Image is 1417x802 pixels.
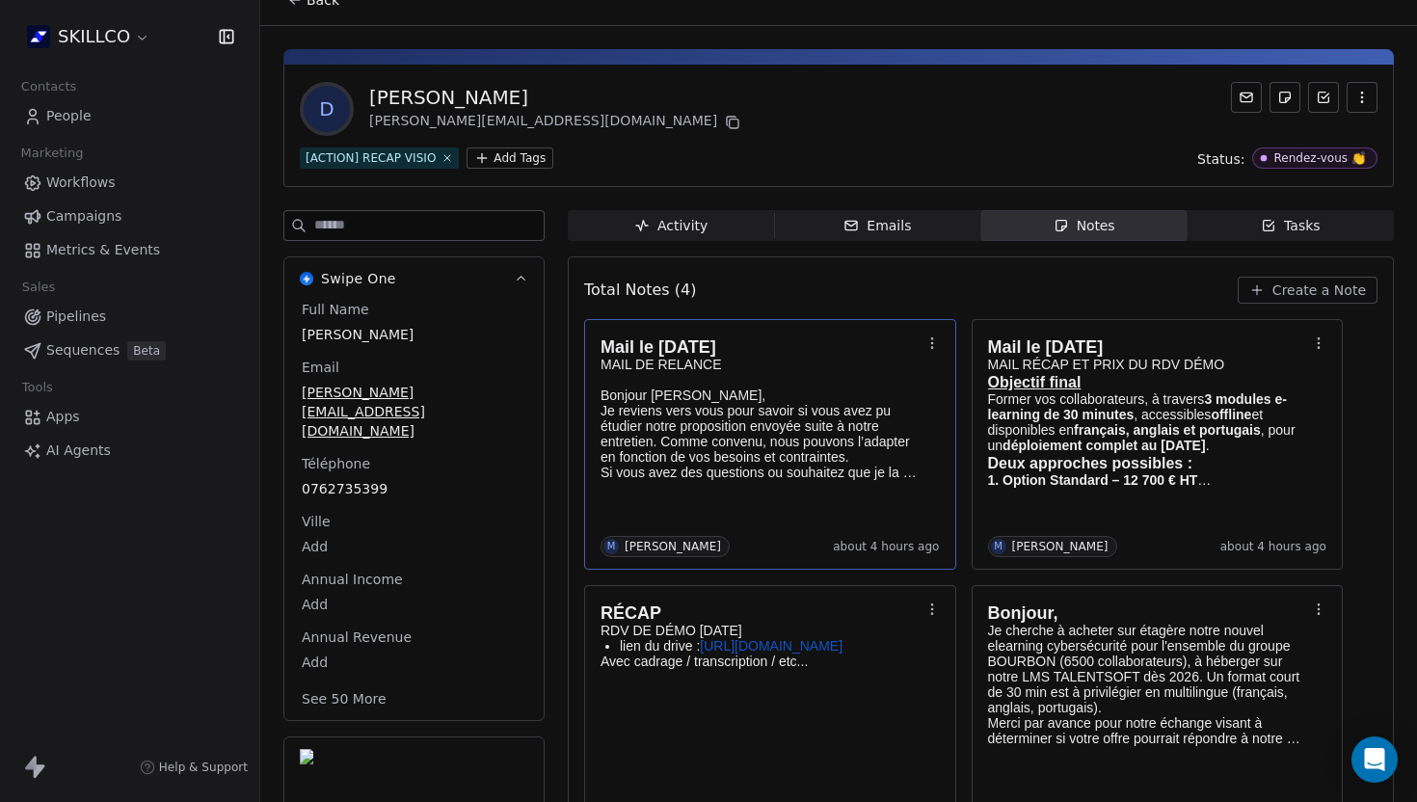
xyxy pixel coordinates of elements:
[988,472,1212,488] strong: 1. Option Standard – 12 700 € HT
[46,206,121,227] span: Campaigns
[601,388,765,403] span: Bonjour [PERSON_NAME],
[302,653,526,672] span: Add
[298,570,407,589] span: Annual Income
[15,301,244,333] a: Pipelines
[23,20,154,53] button: SKILLCO
[46,106,92,126] span: People
[15,401,244,433] a: Apps
[13,273,64,302] span: Sales
[601,403,921,465] p: Je reviens vers vous pour savoir si vous avez pu étudier notre proposition envoyée suite à notre ...
[1220,539,1326,554] span: about 4 hours ago
[13,139,92,168] span: Marketing
[1012,540,1109,553] div: [PERSON_NAME]
[584,279,696,302] span: Total Notes (4)
[988,391,1287,422] strong: 3 modules e-learning de 30 minutes
[843,216,911,236] div: Emails
[607,539,616,554] div: M
[46,240,160,260] span: Metrics & Events
[601,357,921,372] p: MAIL DE RELANCE
[58,24,130,49] span: SKILLCO
[46,173,116,193] span: Workflows
[625,540,721,553] div: [PERSON_NAME]
[321,269,396,288] span: Swipe One
[994,539,1003,554] div: M
[284,300,544,720] div: Swipe OneSwipe One
[988,603,1308,623] h1: Bonjour,
[127,341,166,361] span: Beta
[833,539,939,554] span: about 4 hours ago
[988,623,1308,746] p: Je cherche à acheter sur étagère notre nouvel elearning cybersécurité pour l'ensemble du groupe B...
[302,325,526,344] span: [PERSON_NAME]
[15,334,244,366] a: SequencesBeta
[1273,151,1366,165] div: Rendez-vous 👏
[988,374,1082,390] u: Objectif final
[300,272,313,285] img: Swipe One
[15,200,244,232] a: Campaigns
[298,358,343,377] span: Email
[1211,407,1251,422] strong: offline
[601,337,921,357] h1: Mail le [DATE]
[27,25,50,48] img: Skillco%20logo%20icon%20(2).png
[1003,438,1206,453] strong: déploiement complet au [DATE]
[46,340,120,361] span: Sequences
[988,391,1308,453] p: Former vos collaborateurs, à travers , accessibles et disponibles en , pour un .
[159,760,248,775] span: Help & Support
[290,682,398,716] button: See 50 More
[304,86,350,132] span: D
[1197,149,1244,169] span: Status:
[302,595,526,614] span: Add
[306,149,436,167] div: [ACTION] RECAP VISIO
[13,72,85,101] span: Contacts
[988,357,1308,372] p: MAIL RÉCAP ET PRIX DU RDV DÉMO
[601,465,921,480] p: Si vous avez des questions ou souhaitez que je la modifie (format, contenu ou budget), je suis à ...
[1074,422,1261,438] strong: français, anglais et portugais
[634,216,708,236] div: Activity
[15,234,244,266] a: Metrics & Events
[15,100,244,132] a: People
[140,760,248,775] a: Help & Support
[1351,736,1398,783] div: Open Intercom Messenger
[298,454,374,473] span: Téléphone
[298,300,373,319] span: Full Name
[15,435,244,467] a: AI Agents
[302,383,526,441] span: [PERSON_NAME][EMAIL_ADDRESS][DOMAIN_NAME]
[601,603,921,623] h1: RÉCAP
[700,638,842,654] a: [URL][DOMAIN_NAME]
[302,479,526,498] span: 0762735399
[46,441,111,461] span: AI Agents
[298,512,334,531] span: Ville
[298,628,415,647] span: Annual Revenue
[988,337,1308,357] h1: Mail le [DATE]
[1238,277,1377,304] button: Create a Note
[601,654,921,669] p: Avec cadrage / transcription / etc...
[13,373,61,402] span: Tools
[620,638,921,654] p: lien du drive :
[1261,216,1321,236] div: Tasks
[46,407,80,427] span: Apps
[46,307,106,327] span: Pipelines
[369,84,744,111] div: [PERSON_NAME]
[15,167,244,199] a: Workflows
[1272,281,1366,300] span: Create a Note
[601,623,921,638] p: RDV DE DÉMO [DATE]
[988,455,1193,471] strong: Deux approches possibles :
[284,257,544,300] button: Swipe OneSwipe One
[302,537,526,556] span: Add
[467,147,553,169] button: Add Tags
[369,111,744,134] div: [PERSON_NAME][EMAIL_ADDRESS][DOMAIN_NAME]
